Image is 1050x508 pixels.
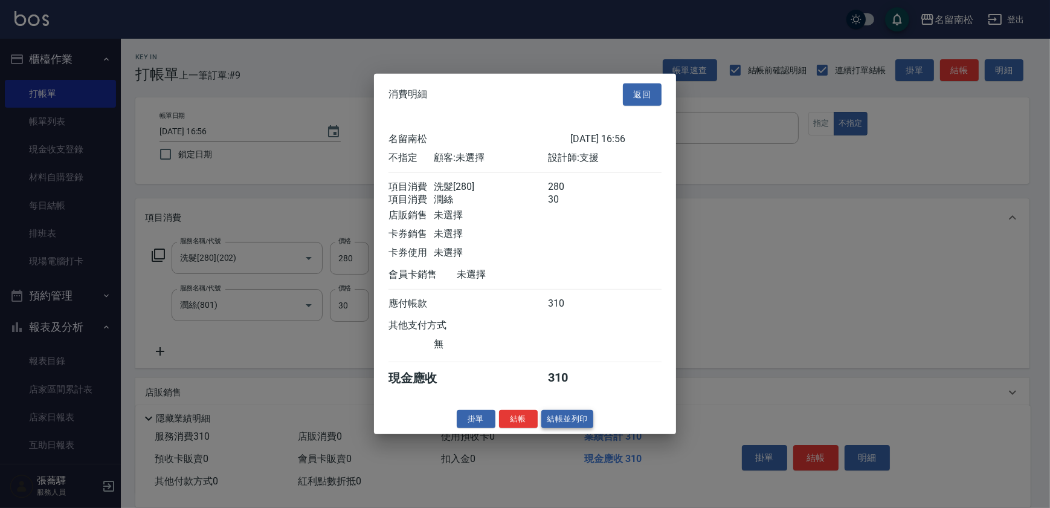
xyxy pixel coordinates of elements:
[570,132,662,145] div: [DATE] 16:56
[499,409,538,428] button: 結帳
[388,151,434,164] div: 不指定
[388,132,570,145] div: 名留南松
[388,180,434,193] div: 項目消費
[548,180,593,193] div: 280
[388,246,434,259] div: 卡券使用
[541,409,594,428] button: 結帳並列印
[548,151,662,164] div: 設計師: 支援
[434,209,547,221] div: 未選擇
[434,227,547,240] div: 未選擇
[434,180,547,193] div: 洗髮[280]
[388,227,434,240] div: 卡券銷售
[388,319,480,331] div: 其他支付方式
[388,193,434,206] div: 項目消費
[388,297,434,310] div: 應付帳款
[623,83,662,106] button: 返回
[457,409,495,428] button: 掛單
[548,193,593,206] div: 30
[388,370,457,386] div: 現金應收
[388,209,434,221] div: 店販銷售
[434,246,547,259] div: 未選擇
[434,337,547,350] div: 無
[548,370,593,386] div: 310
[388,268,457,281] div: 會員卡銷售
[457,268,570,281] div: 未選擇
[388,88,427,100] span: 消費明細
[434,151,547,164] div: 顧客: 未選擇
[548,297,593,310] div: 310
[434,193,547,206] div: 潤絲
